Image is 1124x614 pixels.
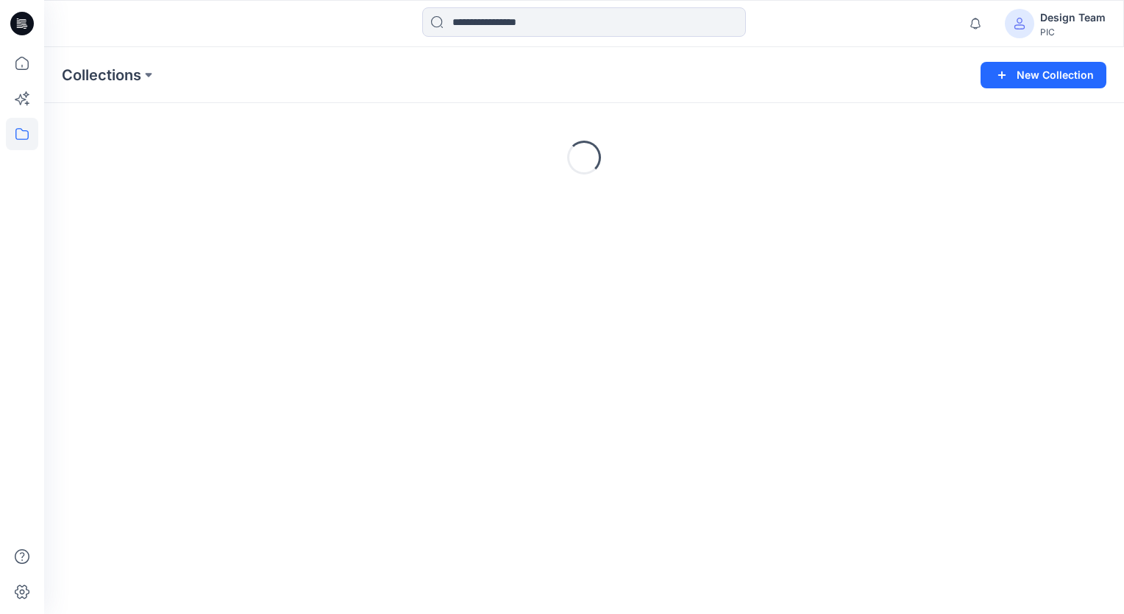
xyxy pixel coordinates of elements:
[1040,9,1106,27] div: Design Team
[981,62,1106,88] button: New Collection
[62,65,141,85] a: Collections
[1040,27,1106,38] div: PIC
[1014,18,1025,29] svg: avatar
